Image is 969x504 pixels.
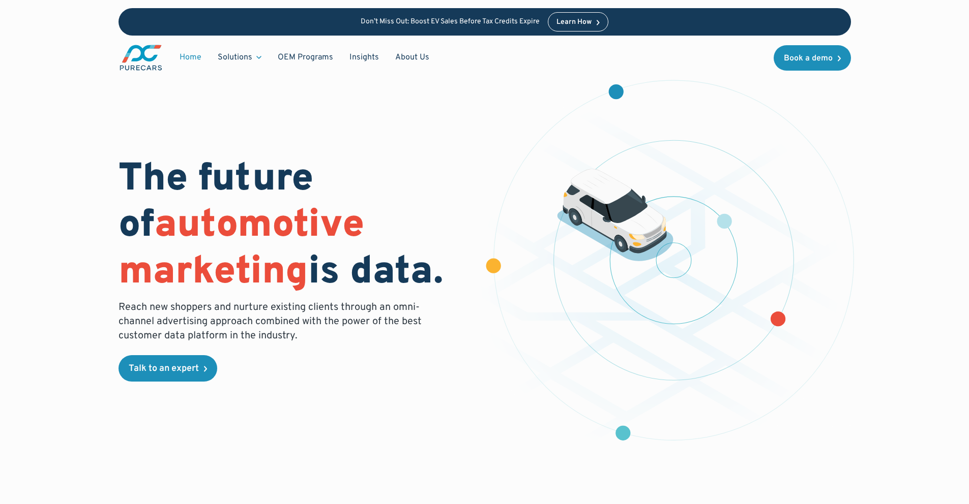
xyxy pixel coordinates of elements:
a: main [119,44,163,72]
a: About Us [387,48,437,67]
span: automotive marketing [119,202,364,297]
div: Learn How [556,19,592,26]
a: Learn How [548,12,608,31]
div: Talk to an expert [129,364,199,373]
p: Don’t Miss Out: Boost EV Sales Before Tax Credits Expire [361,18,540,26]
h1: The future of is data. [119,157,473,296]
a: Book a demo [774,45,851,71]
a: OEM Programs [270,48,341,67]
img: purecars logo [119,44,163,72]
a: Insights [341,48,387,67]
div: Book a demo [784,54,833,62]
p: Reach new shoppers and nurture existing clients through an omni-channel advertising approach comb... [119,300,428,343]
img: illustration of a vehicle [557,169,674,261]
a: Talk to an expert [119,355,217,382]
div: Solutions [218,52,252,63]
div: Solutions [210,48,270,67]
a: Home [171,48,210,67]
